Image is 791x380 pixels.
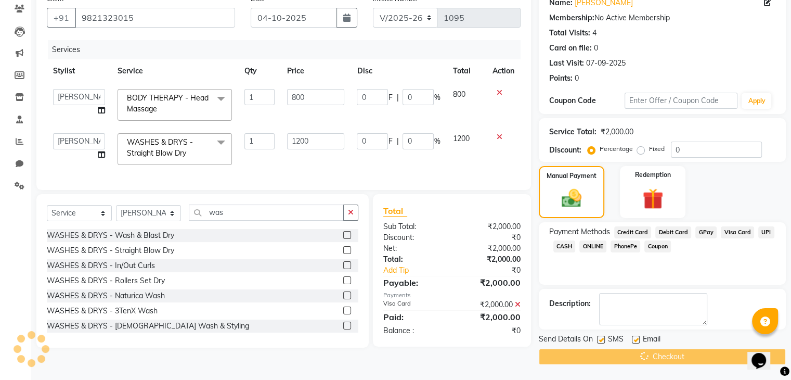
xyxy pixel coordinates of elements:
[375,243,452,254] div: Net:
[127,137,193,158] span: WASHES & DRYS - Straight Blow Dry
[747,338,781,370] iframe: chat widget
[547,171,597,181] label: Manual Payment
[452,90,465,99] span: 800
[396,136,398,147] span: |
[625,93,738,109] input: Enter Offer / Coupon Code
[47,321,249,332] div: WASHES & DRYS - [DEMOGRAPHIC_DATA] Wash & Styling
[586,58,626,69] div: 07-09-2025
[48,40,528,59] div: Services
[47,8,76,28] button: +91
[549,226,610,237] span: Payment Methods
[601,126,633,137] div: ₹2,000.00
[464,265,528,276] div: ₹0
[111,59,238,83] th: Service
[452,299,528,310] div: ₹2,000.00
[758,226,774,238] span: UPI
[592,28,597,39] div: 4
[75,8,235,28] input: Search by Name/Mobile/Email/Code
[388,136,392,147] span: F
[643,334,660,347] span: Email
[127,93,209,113] span: BODY THERAPY - Head Massage
[636,186,670,212] img: _gift.svg
[383,206,407,217] span: Total
[549,12,594,23] div: Membership:
[157,104,162,113] a: x
[375,299,452,310] div: Visa Card
[375,276,452,289] div: Payable:
[452,276,528,289] div: ₹2,000.00
[600,144,633,154] label: Percentage
[383,291,521,300] div: Payments
[388,92,392,103] span: F
[238,59,281,83] th: Qty
[452,221,528,232] div: ₹2,000.00
[47,245,174,256] div: WASHES & DRYS - Straight Blow Dry
[281,59,351,83] th: Price
[434,92,440,103] span: %
[575,73,579,84] div: 0
[553,240,576,252] span: CASH
[539,334,593,347] span: Send Details On
[579,240,606,252] span: ONLINE
[452,243,528,254] div: ₹2,000.00
[549,145,581,156] div: Discount:
[452,325,528,336] div: ₹0
[635,170,671,180] label: Redemption
[186,148,191,158] a: x
[434,136,440,147] span: %
[452,254,528,265] div: ₹2,000.00
[375,265,464,276] a: Add Tip
[555,187,588,210] img: _cash.svg
[611,240,640,252] span: PhonePe
[452,232,528,243] div: ₹0
[549,126,597,137] div: Service Total:
[549,73,573,84] div: Points:
[47,260,155,271] div: WASHES & DRYS - In/Out Curls
[549,58,584,69] div: Last Visit:
[446,59,486,83] th: Total
[644,240,671,252] span: Coupon
[549,95,625,106] div: Coupon Code
[721,226,754,238] span: Visa Card
[47,275,165,286] div: WASHES & DRYS - Rollers Set Dry
[608,334,624,347] span: SMS
[47,230,174,241] div: WASHES & DRYS - Wash & Blast Dry
[695,226,717,238] span: GPay
[452,134,469,143] span: 1200
[47,59,111,83] th: Stylist
[47,306,158,316] div: WASHES & DRYS - 3TenX Wash
[549,43,592,54] div: Card on file:
[655,226,691,238] span: Debit Card
[614,226,652,238] span: Credit Card
[594,43,598,54] div: 0
[549,298,591,309] div: Description:
[375,232,452,243] div: Discount:
[189,205,344,221] input: Search or Scan
[375,221,452,232] div: Sub Total:
[742,93,771,109] button: Apply
[47,290,165,301] div: WASHES & DRYS - Naturica Wash
[549,28,590,39] div: Total Visits:
[375,311,452,323] div: Paid:
[486,59,521,83] th: Action
[396,92,398,103] span: |
[375,325,452,336] div: Balance :
[649,144,665,154] label: Fixed
[549,12,775,23] div: No Active Membership
[351,59,446,83] th: Disc
[452,311,528,323] div: ₹2,000.00
[375,254,452,265] div: Total:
